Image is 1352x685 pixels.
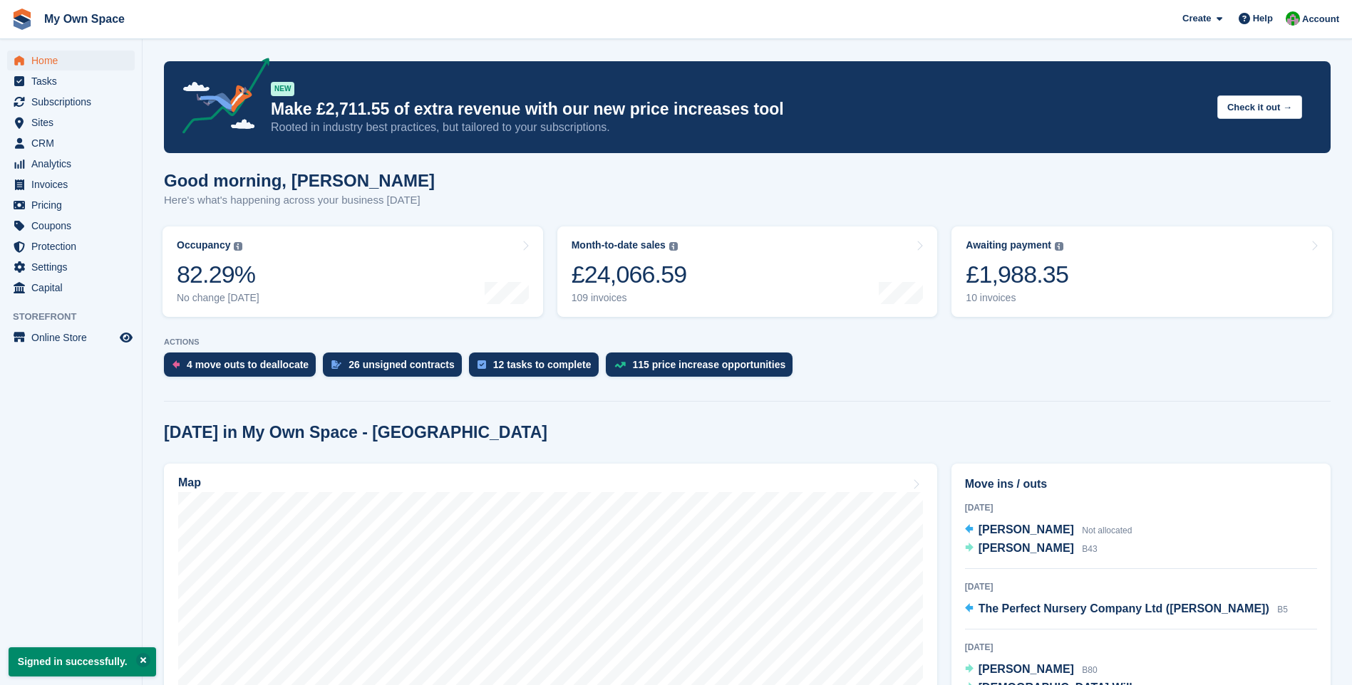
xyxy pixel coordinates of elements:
[38,7,130,31] a: My Own Space
[966,239,1051,251] div: Awaiting payment
[1055,242,1063,251] img: icon-info-grey-7440780725fd019a000dd9b08b2336e03edf1995a4989e88bcd33f0948082b44.svg
[178,476,201,489] h2: Map
[7,51,135,70] a: menu
[965,641,1317,654] div: [DATE]
[177,239,230,251] div: Occupancy
[271,82,294,96] div: NEW
[177,292,259,304] div: No change [DATE]
[979,542,1074,554] span: [PERSON_NAME]
[31,71,117,91] span: Tasks
[7,71,135,91] a: menu
[349,359,455,370] div: 26 unsigned contracts
[557,226,938,317] a: Month-to-date sales £24,066.59 109 invoices
[572,260,687,289] div: £24,066.59
[31,236,117,256] span: Protection
[1182,11,1211,26] span: Create
[1302,12,1339,26] span: Account
[7,195,135,215] a: menu
[13,310,142,324] span: Storefront
[7,328,135,347] a: menu
[7,216,135,236] a: menu
[31,328,117,347] span: Online Store
[164,192,435,209] p: Here's what's happening across your business [DATE]
[170,58,270,139] img: price-adjustments-announcement-icon-8257ccfd72463d97f412b2fc003d46551f7dbcb40ab6d574587a9cd5c0d94...
[7,236,135,256] a: menu
[633,359,786,370] div: 115 price increase opportunities
[331,360,341,369] img: contract_signature_icon-13c848040528278c33f63329250d36e43548de30e8caae1d1a13099fd9432cc5.svg
[965,501,1317,514] div: [DATE]
[979,663,1074,675] span: [PERSON_NAME]
[31,92,117,112] span: Subscriptions
[1286,11,1300,26] img: Paula Harris
[965,600,1288,619] a: The Perfect Nursery Company Ltd ([PERSON_NAME]) B5
[31,133,117,153] span: CRM
[234,242,242,251] img: icon-info-grey-7440780725fd019a000dd9b08b2336e03edf1995a4989e88bcd33f0948082b44.svg
[1082,544,1097,554] span: B43
[606,352,800,384] a: 115 price increase opportunities
[271,120,1206,135] p: Rooted in industry best practices, but tailored to your subscriptions.
[31,278,117,298] span: Capital
[7,174,135,194] a: menu
[31,195,117,215] span: Pricing
[7,133,135,153] a: menu
[31,216,117,236] span: Coupons
[323,352,469,384] a: 26 unsigned contracts
[965,521,1132,540] a: [PERSON_NAME] Not allocated
[31,51,117,70] span: Home
[177,260,259,289] div: 82.29%
[164,171,435,190] h1: Good morning, [PERSON_NAME]
[271,99,1206,120] p: Make £2,711.55 of extra revenue with our new price increases tool
[669,242,678,251] img: icon-info-grey-7440780725fd019a000dd9b08b2336e03edf1995a4989e88bcd33f0948082b44.svg
[614,362,626,368] img: price_increase_opportunities-93ffe204e8149a01c8c9dc8f82e8f89637d9d84a8eef4429ea346261dce0b2c0.svg
[7,257,135,277] a: menu
[1277,605,1288,615] span: B5
[965,540,1098,558] a: [PERSON_NAME] B43
[1082,525,1132,535] span: Not allocated
[164,352,323,384] a: 4 move outs to deallocate
[164,423,547,442] h2: [DATE] in My Own Space - [GEOGRAPHIC_DATA]
[162,226,543,317] a: Occupancy 82.29% No change [DATE]
[951,226,1332,317] a: Awaiting payment £1,988.35 10 invoices
[172,360,180,369] img: move_outs_to_deallocate_icon-f764333ba52eb49d3ac5e1228854f67142a1ed5810a6f6cc68b1a99e826820c5.svg
[31,154,117,174] span: Analytics
[493,359,592,370] div: 12 tasks to complete
[965,476,1317,493] h2: Move ins / outs
[7,113,135,132] a: menu
[7,92,135,112] a: menu
[118,329,135,346] a: Preview store
[164,338,1331,347] p: ACTIONS
[1082,665,1097,675] span: B80
[1217,95,1302,119] button: Check it out →
[1253,11,1273,26] span: Help
[7,154,135,174] a: menu
[979,602,1269,615] span: The Perfect Nursery Company Ltd ([PERSON_NAME])
[9,647,156,676] p: Signed in successfully.
[966,292,1068,304] div: 10 invoices
[979,523,1074,535] span: [PERSON_NAME]
[966,260,1068,289] div: £1,988.35
[965,661,1098,679] a: [PERSON_NAME] B80
[478,360,486,369] img: task-75834270c22a3079a89374b754ae025e5fb1db73e45f91037f5363f120a921f8.svg
[31,174,117,194] span: Invoices
[572,239,666,251] div: Month-to-date sales
[31,257,117,277] span: Settings
[572,292,687,304] div: 109 invoices
[11,9,33,30] img: stora-icon-8386f47178a22dfd0bd8f6a31ec36ba5ce8667c1dd55bd0f319d3a0aa187defe.svg
[187,359,309,370] div: 4 move outs to deallocate
[31,113,117,132] span: Sites
[7,278,135,298] a: menu
[965,580,1317,593] div: [DATE]
[469,352,606,384] a: 12 tasks to complete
